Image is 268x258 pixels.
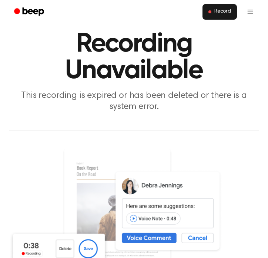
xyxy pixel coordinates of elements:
[214,9,231,15] span: Record
[241,3,259,21] button: Open menu
[9,90,259,112] p: This recording is expired or has been deleted or there is a system error.
[9,5,51,19] a: Beep
[202,4,237,20] button: Record
[9,31,259,84] h1: Recording Unavailable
